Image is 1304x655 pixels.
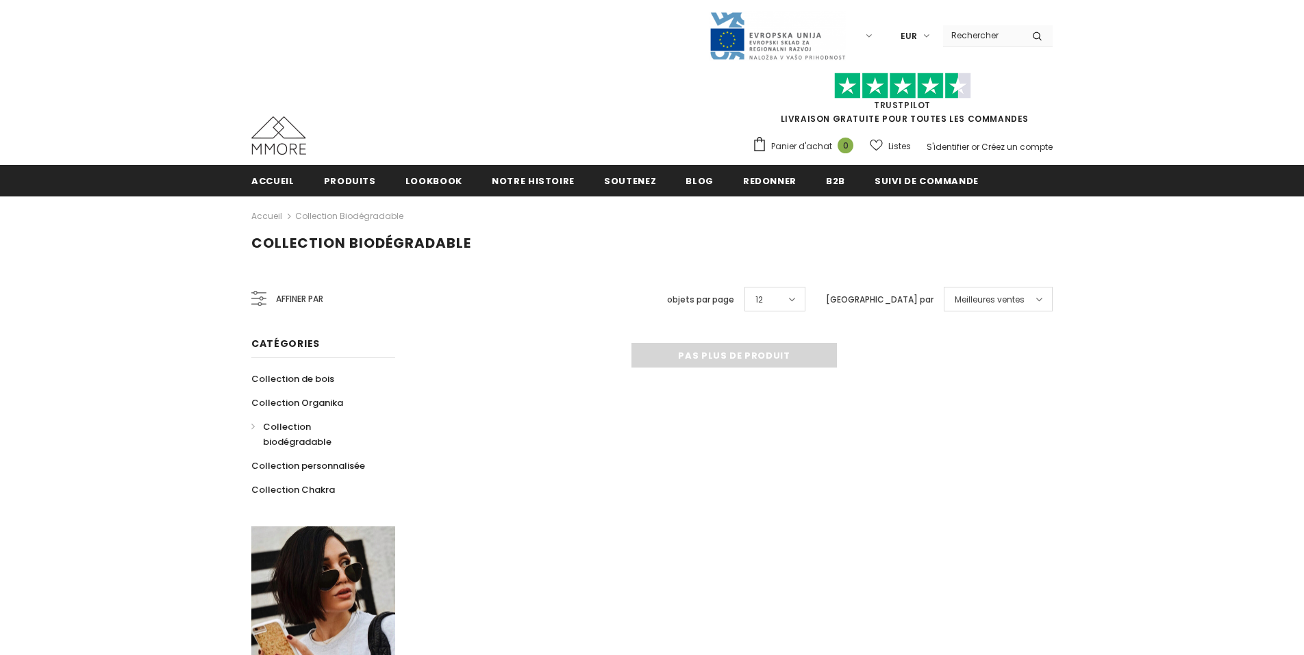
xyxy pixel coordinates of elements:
a: B2B [826,165,845,196]
span: Meilleures ventes [955,293,1025,307]
a: Créez un compte [981,141,1053,153]
span: Lookbook [405,175,462,188]
span: Listes [888,140,911,153]
a: Collection Chakra [251,478,335,502]
span: 12 [755,293,763,307]
span: Collection Chakra [251,483,335,496]
a: Produits [324,165,376,196]
a: Notre histoire [492,165,575,196]
a: Redonner [743,165,797,196]
a: Collection de bois [251,367,334,391]
span: Catégories [251,337,320,350]
span: soutenez [604,175,656,188]
span: Affiner par [276,292,323,307]
a: Accueil [251,208,282,224]
span: or [971,141,979,153]
span: Notre histoire [492,175,575,188]
span: 0 [838,138,853,153]
a: Lookbook [405,165,462,196]
span: Accueil [251,175,294,188]
a: Accueil [251,165,294,196]
img: Javni Razpis [709,11,846,61]
span: Blog [686,175,714,188]
span: LIVRAISON GRATUITE POUR TOUTES LES COMMANDES [752,79,1053,125]
a: TrustPilot [874,99,931,111]
label: [GEOGRAPHIC_DATA] par [826,293,933,307]
a: Suivi de commande [875,165,979,196]
a: Panier d'achat 0 [752,136,860,157]
span: EUR [901,29,917,43]
a: Collection biodégradable [251,415,380,454]
span: Produits [324,175,376,188]
span: Suivi de commande [875,175,979,188]
a: Collection Organika [251,391,343,415]
input: Search Site [943,25,1022,45]
a: Blog [686,165,714,196]
span: Collection personnalisée [251,459,365,472]
span: Collection Organika [251,396,343,409]
span: Panier d'achat [771,140,832,153]
a: Collection personnalisée [251,454,365,478]
a: Listes [870,134,911,158]
span: Redonner [743,175,797,188]
a: S'identifier [927,141,969,153]
span: Collection de bois [251,372,334,385]
span: B2B [826,175,845,188]
a: Collection biodégradable [295,210,403,222]
img: Faites confiance aux étoiles pilotes [834,73,971,99]
a: Javni Razpis [709,29,846,41]
label: objets par page [667,293,734,307]
a: soutenez [604,165,656,196]
span: Collection biodégradable [263,420,331,448]
span: Collection biodégradable [251,233,471,253]
img: Cas MMORE [251,116,306,155]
